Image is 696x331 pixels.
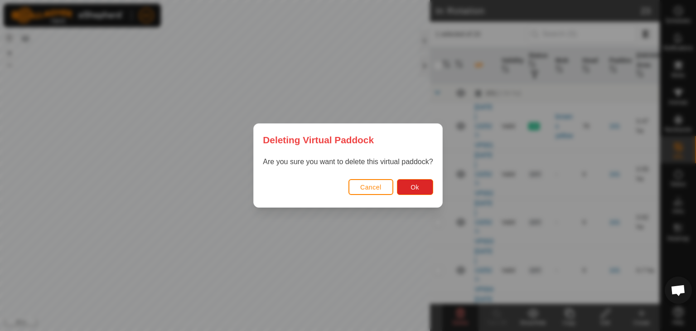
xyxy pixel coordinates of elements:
[263,156,433,167] p: Are you sure you want to delete this virtual paddock?
[360,184,382,191] span: Cancel
[411,184,419,191] span: Ok
[665,277,692,304] a: Open chat
[348,179,393,195] button: Cancel
[397,179,433,195] button: Ok
[263,133,374,147] span: Deleting Virtual Paddock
